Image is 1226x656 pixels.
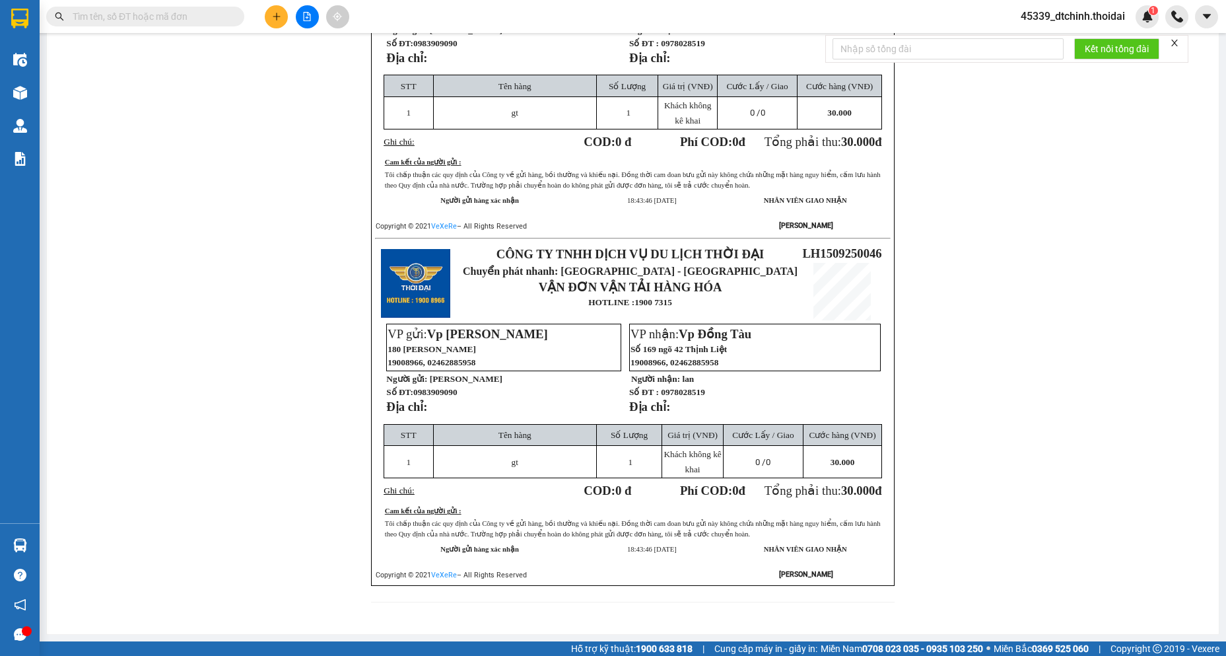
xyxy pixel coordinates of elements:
strong: VẬN ĐƠN VẬN TẢI HÀNG HÓA [539,280,722,294]
strong: Người gửi: [386,374,427,384]
span: 0 [732,484,738,497]
img: phone-icon [1171,11,1183,22]
strong: [PERSON_NAME] [779,570,833,579]
sup: 1 [1149,6,1158,15]
strong: NHÂN VIÊN GIAO NHẬN [764,546,847,553]
span: Miền Nam [821,641,983,656]
img: logo-vxr [11,9,28,28]
a: VeXeRe [431,222,457,231]
strong: 1900 633 818 [636,643,693,654]
strong: CÔNG TY TNHH DỊCH VỤ DU LỊCH THỜI ĐẠI [12,11,119,54]
img: solution-icon [13,152,27,166]
span: 30.000 [831,457,855,467]
span: gt [512,108,518,118]
strong: Số ĐT: [386,387,457,397]
span: Số Lượng [609,81,646,91]
span: Số Lượng [611,430,648,440]
span: Chuyển phát nhanh: [GEOGRAPHIC_DATA] - [GEOGRAPHIC_DATA] [463,266,798,277]
img: warehouse-icon [13,53,27,67]
span: 0 đ [615,484,631,497]
span: 0 [761,108,765,118]
span: lan [682,374,694,384]
span: 1 [406,108,411,118]
strong: NHÂN VIÊN GIAO NHẬN [764,197,847,204]
span: 0 / [750,108,765,118]
strong: CÔNG TY TNHH DỊCH VỤ DU LỊCH THỜI ĐẠI [496,247,764,261]
span: copyright [1153,644,1162,653]
button: Kết nối tổng đài [1074,38,1159,59]
strong: Người nhận: [631,25,680,35]
span: plus [272,12,281,21]
strong: Người gửi: [386,25,427,35]
span: Ghi chú: [384,486,414,495]
span: 19008966, 02462885958 [630,357,718,367]
strong: HOTLINE : [588,297,634,307]
strong: Số ĐT : [629,38,659,48]
span: 18:43:46 [DATE] [627,197,677,204]
span: Khách không kê khai [664,449,721,474]
span: file-add [302,12,312,21]
span: Kết nối tổng đài [1085,42,1149,56]
span: lan [682,25,694,35]
span: VP gửi: [388,327,547,341]
strong: Địa chỉ: [386,51,427,65]
span: [PERSON_NAME] [430,374,502,384]
span: đ [875,484,881,497]
span: gt [512,457,518,467]
span: 1 [626,108,630,118]
span: close [1170,38,1179,48]
span: [PERSON_NAME] [430,25,502,35]
span: 45339_dtchinh.thoidai [1010,8,1136,24]
span: 1 [628,457,632,467]
span: Cước hàng (VNĐ) [806,81,873,91]
span: 0 đ [615,135,631,149]
span: Khách không kê khai [664,100,711,126]
span: Copyright © 2021 – All Rights Reserved [376,571,527,579]
button: plus [265,5,288,28]
span: 0978028519 [661,38,705,48]
span: Ghi chú: [384,137,414,147]
strong: [PERSON_NAME] [779,221,833,230]
span: 180 [PERSON_NAME] [388,344,476,354]
span: 0 [732,135,738,149]
span: Tôi chấp thuận các quy định của Công ty về gửi hàng, bồi thường và khiếu nại. Đồng thời cam đoan ... [385,171,881,189]
span: 30.000 [841,484,875,497]
img: warehouse-icon [13,538,27,552]
button: aim [326,5,349,28]
span: Cung cấp máy in - giấy in: [714,641,817,656]
strong: Số ĐT : [629,387,659,397]
span: Tổng phải thu: [765,135,882,149]
u: Cam kết của người gửi : [385,507,461,515]
u: Cam kết của người gửi : [385,159,461,166]
strong: COD: [584,135,631,149]
strong: Địa chỉ: [386,400,427,414]
span: 30.000 [827,108,852,118]
span: aim [333,12,342,21]
span: notification [14,599,26,611]
span: | [1099,641,1101,656]
span: 0983909090 [413,38,458,48]
span: Tên hàng [498,81,531,91]
strong: Người gửi hàng xác nhận [440,197,519,204]
strong: 0369 525 060 [1032,643,1089,654]
span: VP nhận: [630,327,751,341]
span: STT [401,430,417,440]
span: 0978028519 [661,387,705,397]
span: Miền Bắc [994,641,1089,656]
a: VeXeRe [431,571,457,579]
span: 30.000 [841,135,875,149]
span: Giá trị (VNĐ) [663,81,713,91]
strong: Địa chỉ: [629,51,670,65]
input: Tìm tên, số ĐT hoặc mã đơn [73,9,228,24]
span: Chuyển phát nhanh: [GEOGRAPHIC_DATA] - [GEOGRAPHIC_DATA] [9,57,123,104]
strong: Phí COD: đ [680,484,745,497]
button: caret-down [1195,5,1218,28]
img: warehouse-icon [13,86,27,100]
span: caret-down [1201,11,1213,22]
strong: Số ĐT: [386,38,457,48]
span: 0 [766,457,770,467]
span: | [702,641,704,656]
input: Nhập số tổng đài [833,38,1064,59]
span: 1 [406,457,411,467]
strong: 0708 023 035 - 0935 103 250 [862,643,983,654]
